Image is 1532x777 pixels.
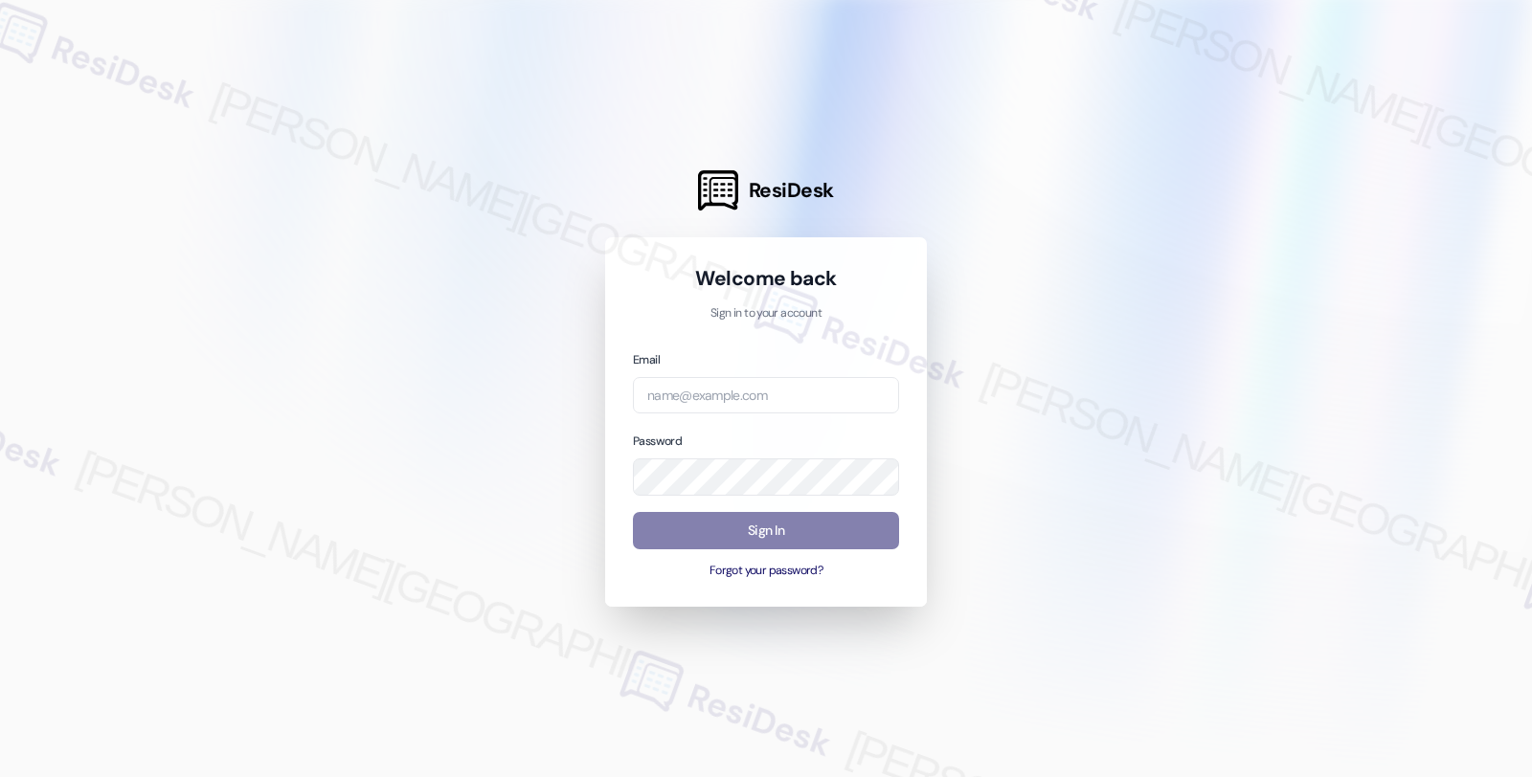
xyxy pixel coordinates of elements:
[633,563,899,580] button: Forgot your password?
[698,170,738,211] img: ResiDesk Logo
[633,377,899,414] input: name@example.com
[749,177,834,204] span: ResiDesk
[633,305,899,322] p: Sign in to your account
[633,512,899,549] button: Sign In
[633,352,660,367] label: Email
[633,265,899,292] h1: Welcome back
[633,433,682,449] label: Password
